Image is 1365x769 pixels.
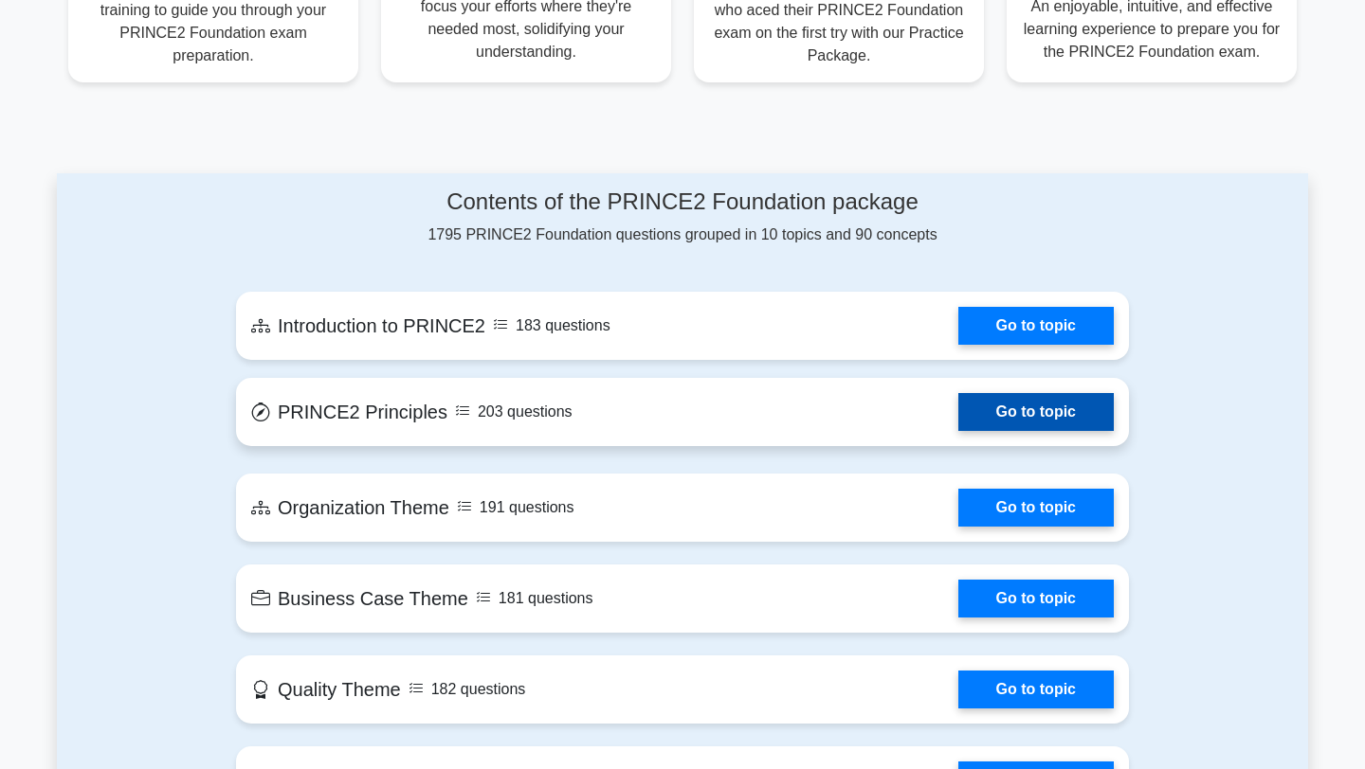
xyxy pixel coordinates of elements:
[236,188,1129,246] div: 1795 PRINCE2 Foundation questions grouped in 10 topics and 90 concepts
[958,489,1114,527] a: Go to topic
[958,671,1114,708] a: Go to topic
[958,307,1114,345] a: Go to topic
[958,580,1114,617] a: Go to topic
[236,188,1129,216] h4: Contents of the PRINCE2 Foundation package
[958,393,1114,431] a: Go to topic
